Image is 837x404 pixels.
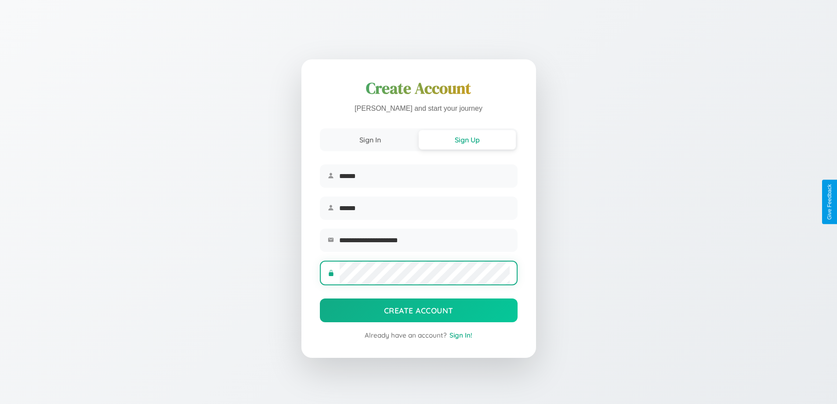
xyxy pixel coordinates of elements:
[320,298,518,322] button: Create Account
[322,130,419,149] button: Sign In
[826,184,833,220] div: Give Feedback
[419,130,516,149] button: Sign Up
[320,331,518,339] div: Already have an account?
[449,331,472,339] span: Sign In!
[320,78,518,99] h1: Create Account
[320,102,518,115] p: [PERSON_NAME] and start your journey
